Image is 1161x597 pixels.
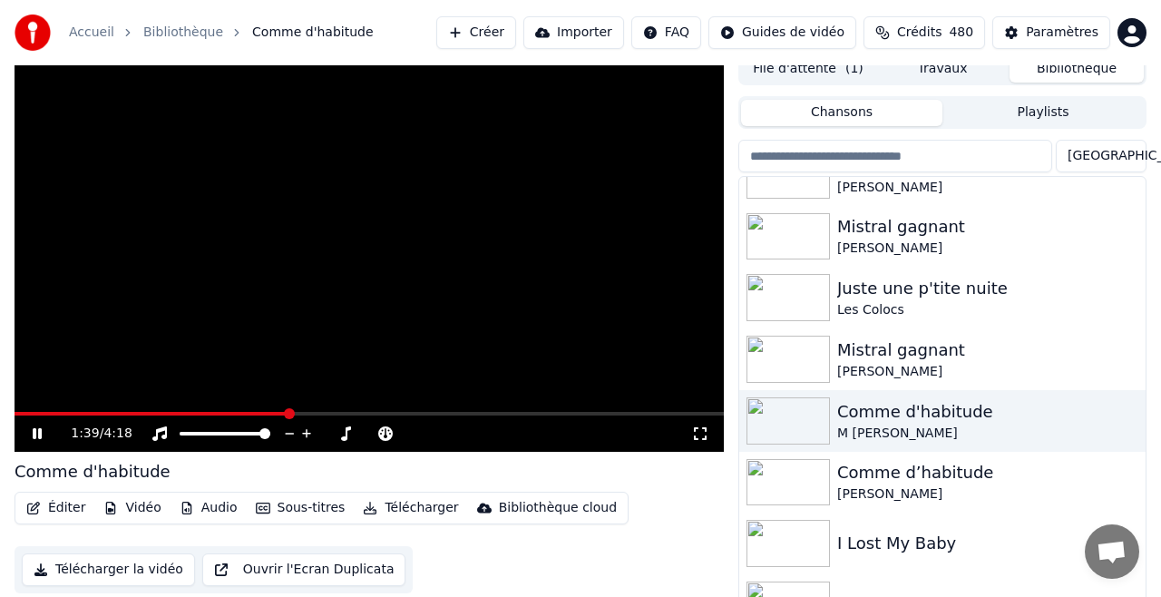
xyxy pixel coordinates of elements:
button: Vidéo [96,495,168,521]
span: 480 [949,24,973,42]
div: Comme d'habitude [837,399,1138,425]
a: Ouvrir le chat [1085,524,1139,579]
button: Audio [172,495,245,521]
div: Juste une p'tite nuite [837,276,1138,301]
button: Ouvrir l'Ecran Duplicata [202,553,406,586]
div: Les Colocs [837,301,1138,319]
span: ( 1 ) [845,60,863,78]
img: youka [15,15,51,51]
button: Sous-titres [249,495,353,521]
div: Comme d’habitude [837,460,1138,485]
div: / [71,425,114,443]
button: Créer [436,16,516,49]
button: Télécharger [356,495,465,521]
button: Crédits480 [863,16,985,49]
a: Bibliothèque [143,24,223,42]
button: FAQ [631,16,701,49]
a: Accueil [69,24,114,42]
div: I Lost My Baby [837,531,1138,556]
button: Télécharger la vidéo [22,553,195,586]
button: Travaux [875,56,1010,83]
span: Crédits [897,24,941,42]
div: [PERSON_NAME] [837,240,1138,258]
button: Éditer [19,495,93,521]
div: Bibliothèque cloud [499,499,617,517]
div: M [PERSON_NAME] [837,425,1138,443]
button: Importer [523,16,624,49]
div: [PERSON_NAME] [837,485,1138,504]
button: Bibliothèque [1010,56,1144,83]
div: [PERSON_NAME] [837,179,1138,197]
nav: breadcrumb [69,24,374,42]
button: Paramètres [992,16,1110,49]
button: File d'attente [741,56,875,83]
button: Playlists [942,100,1144,126]
div: Comme d'habitude [15,459,171,484]
div: Mistral gagnant [837,338,1138,363]
span: 1:39 [71,425,99,443]
button: Chansons [741,100,942,126]
div: Paramètres [1026,24,1098,42]
div: Mistral gagnant [837,214,1138,240]
div: [PERSON_NAME] [837,363,1138,381]
button: Guides de vidéo [708,16,856,49]
span: 4:18 [103,425,132,443]
span: Comme d'habitude [252,24,374,42]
